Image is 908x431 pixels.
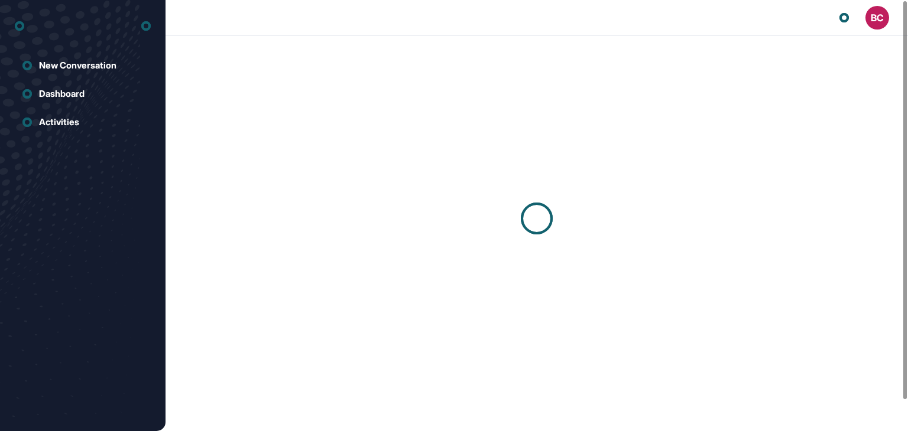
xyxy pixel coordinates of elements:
[15,110,151,134] a: Activities
[15,82,151,106] a: Dashboard
[39,60,116,71] div: New Conversation
[15,17,24,35] div: entrapeer-logo
[865,6,889,30] button: BC
[39,89,85,99] div: Dashboard
[15,54,151,77] a: New Conversation
[39,117,79,128] div: Activities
